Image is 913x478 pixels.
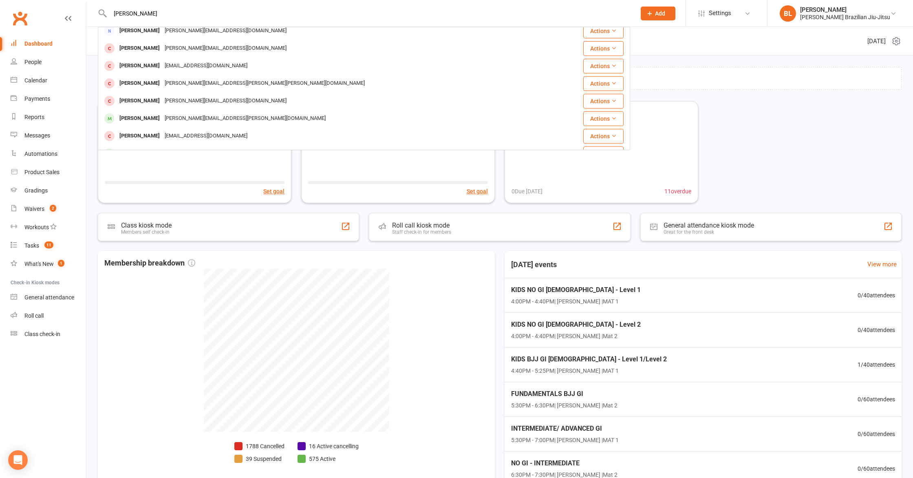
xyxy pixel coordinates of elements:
[511,458,617,469] span: NO GI - INTERMEDIATE
[800,13,890,21] div: [PERSON_NAME] Brazilian Jiu-Jitsu
[162,25,289,37] div: [PERSON_NAME][EMAIL_ADDRESS][DOMAIN_NAME]
[24,95,50,102] div: Payments
[11,307,86,325] a: Roll call
[11,181,86,200] a: Gradings
[511,401,617,410] span: 5:30PM - 6:30PM | [PERSON_NAME] | Mat 2
[583,129,624,144] button: Actions
[858,429,895,438] span: 0 / 60 attendees
[11,288,86,307] a: General attendance kiosk mode
[24,261,54,267] div: What's New
[505,257,563,272] h3: [DATE] events
[511,332,641,341] span: 4:00PM - 4:40PM | [PERSON_NAME] | Mat 2
[24,40,53,47] div: Dashboard
[117,42,162,54] div: [PERSON_NAME]
[858,395,895,404] span: 0 / 60 attendees
[162,130,250,142] div: [EMAIL_ADDRESS][DOMAIN_NAME]
[24,150,57,157] div: Automations
[858,360,895,369] span: 1 / 40 attendees
[511,423,619,434] span: INTERMEDIATE/ ADVANCED GI
[664,229,754,235] div: Great for the front desk
[24,312,44,319] div: Roll call
[511,285,641,295] span: KIDS NO GI [DEMOGRAPHIC_DATA] - Level 1
[858,325,895,334] span: 0 / 40 attendees
[867,36,886,46] span: [DATE]
[11,35,86,53] a: Dashboard
[121,229,172,235] div: Members self check-in
[512,187,543,196] span: 0 Due [DATE]
[117,60,162,72] div: [PERSON_NAME]
[511,354,667,365] span: KIDS BJJ GI [DEMOGRAPHIC_DATA] - Level 1/Level 2
[24,242,39,249] div: Tasks
[709,4,731,22] span: Settings
[511,389,617,399] span: FUNDAMENTALS BJJ GI
[655,10,665,17] span: Add
[162,148,289,159] div: [PERSON_NAME][EMAIL_ADDRESS][DOMAIN_NAME]
[298,442,359,451] li: 16 Active cancelling
[583,41,624,56] button: Actions
[392,229,451,235] div: Staff check-in for members
[583,111,624,126] button: Actions
[858,291,895,300] span: 0 / 40 attendees
[858,464,895,473] span: 0 / 60 attendees
[10,8,30,29] a: Clubworx
[58,260,64,267] span: 1
[117,113,162,124] div: [PERSON_NAME]
[24,59,42,65] div: People
[511,366,667,375] span: 4:40PM - 5:25PM | [PERSON_NAME] | MAT 1
[664,187,691,196] span: 11 overdue
[44,241,53,248] span: 11
[511,297,641,306] span: 4:00PM - 4:40PM | [PERSON_NAME] | MAT 1
[583,59,624,73] button: Actions
[117,25,162,37] div: [PERSON_NAME]
[24,132,50,139] div: Messages
[583,24,624,38] button: Actions
[162,77,367,89] div: [PERSON_NAME][EMAIL_ADDRESS][PERSON_NAME][PERSON_NAME][DOMAIN_NAME]
[50,205,56,212] span: 2
[11,163,86,181] a: Product Sales
[511,319,641,330] span: KIDS NO GI [DEMOGRAPHIC_DATA] - Level 2
[117,77,162,89] div: [PERSON_NAME]
[24,77,47,84] div: Calendar
[780,5,796,22] div: BL
[11,325,86,343] a: Class kiosk mode
[117,148,162,159] div: [PERSON_NAME]
[11,108,86,126] a: Reports
[664,221,754,229] div: General attendance kiosk mode
[11,218,86,237] a: Workouts
[298,454,359,463] li: 575 Active
[800,6,890,13] div: [PERSON_NAME]
[24,224,49,230] div: Workouts
[641,7,675,20] button: Add
[108,8,630,19] input: Search...
[8,450,28,470] div: Open Intercom Messenger
[11,71,86,90] a: Calendar
[583,94,624,108] button: Actions
[392,221,451,229] div: Roll call kiosk mode
[11,255,86,273] a: What's New1
[234,454,284,463] li: 39 Suspended
[11,237,86,255] a: Tasks 11
[24,206,44,212] div: Waivers
[24,169,60,175] div: Product Sales
[263,187,284,196] button: Set goal
[162,95,289,107] div: [PERSON_NAME][EMAIL_ADDRESS][DOMAIN_NAME]
[24,294,74,301] div: General attendance
[583,146,624,161] button: Actions
[121,221,172,229] div: Class kiosk mode
[162,60,250,72] div: [EMAIL_ADDRESS][DOMAIN_NAME]
[234,442,284,451] li: 1788 Cancelled
[11,90,86,108] a: Payments
[24,331,60,337] div: Class check-in
[104,257,195,269] span: Membership breakdown
[11,53,86,71] a: People
[511,436,619,445] span: 5:30PM - 7:00PM | [PERSON_NAME] | MAT 1
[11,145,86,163] a: Automations
[24,187,48,194] div: Gradings
[11,126,86,145] a: Messages
[467,187,488,196] button: Set goal
[867,259,897,269] a: View more
[583,76,624,91] button: Actions
[24,114,44,120] div: Reports
[117,130,162,142] div: [PERSON_NAME]
[162,113,328,124] div: [PERSON_NAME][EMAIL_ADDRESS][PERSON_NAME][DOMAIN_NAME]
